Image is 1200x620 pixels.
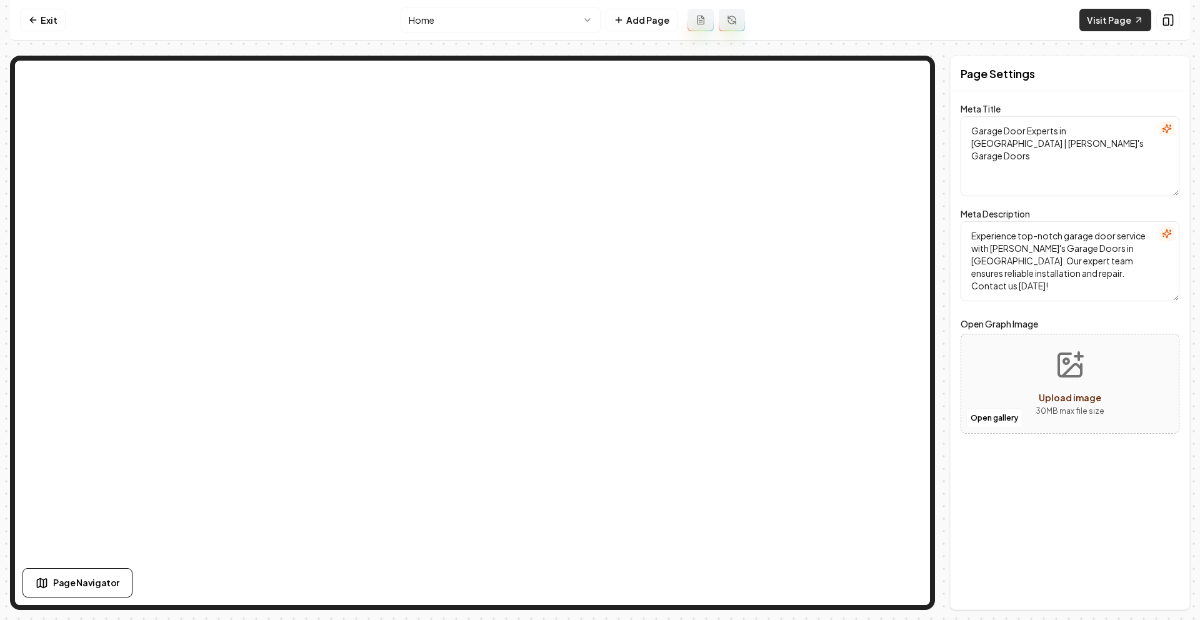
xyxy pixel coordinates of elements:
label: Meta Title [961,103,1001,114]
button: Page Navigator [22,568,132,597]
button: Add Page [606,9,677,31]
button: Open gallery [966,408,1022,428]
button: Upload image [1026,340,1114,427]
p: 30 MB max file size [1036,405,1104,417]
label: Open Graph Image [961,316,1179,331]
h2: Page Settings [961,65,1035,82]
button: Regenerate page [719,9,745,31]
span: Upload image [1039,392,1101,403]
a: Exit [20,9,66,31]
button: Add admin page prompt [687,9,714,31]
a: Visit Page [1079,9,1151,31]
span: Page Navigator [53,576,119,589]
label: Meta Description [961,208,1030,219]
